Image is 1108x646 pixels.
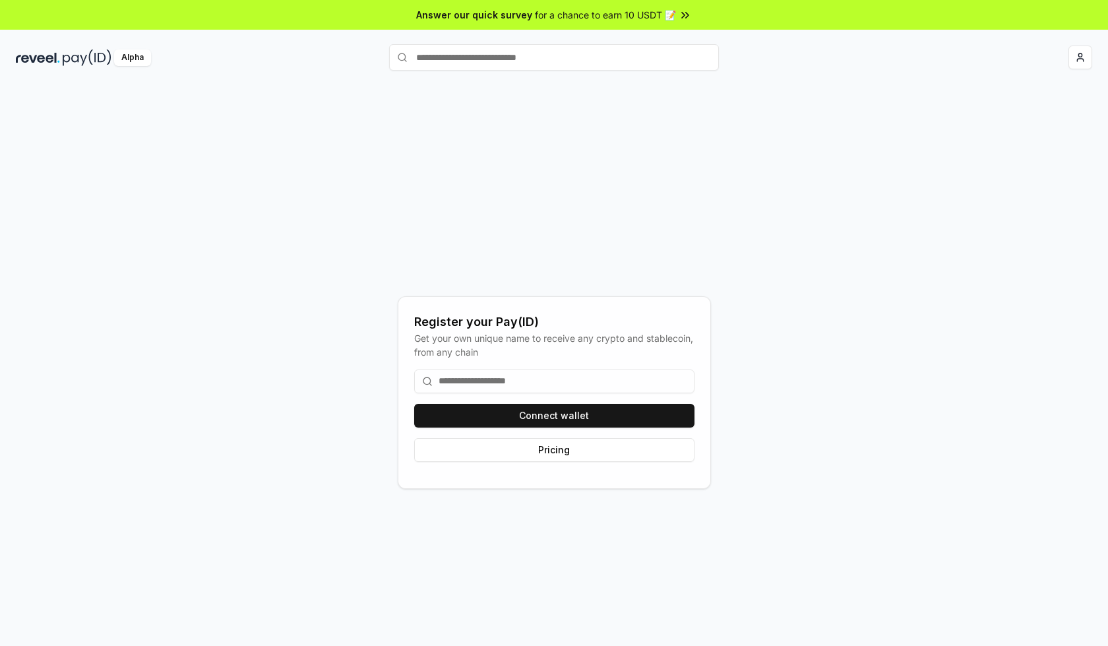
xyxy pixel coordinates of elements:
[414,313,694,331] div: Register your Pay(ID)
[414,438,694,462] button: Pricing
[63,49,111,66] img: pay_id
[416,8,532,22] span: Answer our quick survey
[114,49,151,66] div: Alpha
[16,49,60,66] img: reveel_dark
[535,8,676,22] span: for a chance to earn 10 USDT 📝
[414,331,694,359] div: Get your own unique name to receive any crypto and stablecoin, from any chain
[414,404,694,428] button: Connect wallet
